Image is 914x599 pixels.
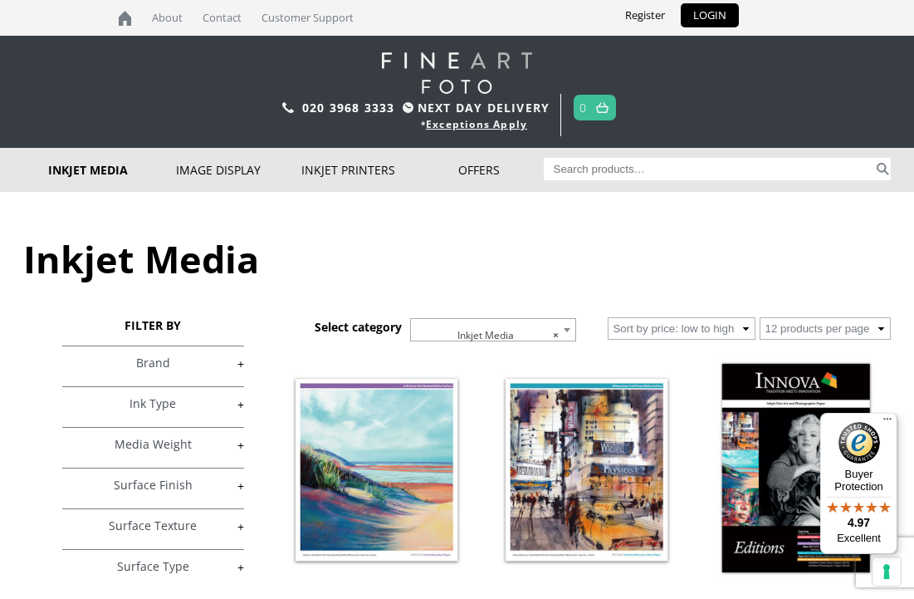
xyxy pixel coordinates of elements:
[872,557,901,586] button: Your consent preferences for tracking technologies
[681,3,739,27] a: LOGIN
[62,386,245,420] h4: Ink Type
[820,413,897,554] button: Trusted Shops TrustmarkBuyer Protection4.97Excellent
[403,102,413,113] img: time.svg
[62,559,245,575] a: +
[608,317,755,340] select: Shop order
[820,532,897,545] p: Excellent
[62,356,245,371] a: +
[613,3,677,27] a: Register
[553,324,559,347] span: ×
[302,100,395,115] a: 020 3968 3333
[62,508,245,542] h4: Surface Texture
[426,117,527,131] a: Exceptions Apply
[398,98,550,117] span: NEXT DAY DELIVERY
[62,437,245,453] a: +
[315,319,402,335] h3: Select category
[382,52,532,94] img: logo-white.svg
[874,158,892,180] button: Search
[23,233,892,284] h1: Inkjet Media
[410,318,576,341] span: Inkjet Media
[544,158,873,180] input: Search products…
[579,96,587,120] a: 0
[62,518,245,534] a: +
[62,468,245,501] h4: Surface Finish
[282,102,294,113] img: phone.svg
[411,319,575,352] span: Inkjet Media
[703,353,890,587] img: Innova Editions Inkjet Fine Art Paper Sample Pack (6 Sheets)
[62,396,245,412] a: +
[62,317,245,333] h3: FILTER BY
[62,478,245,493] a: +
[493,353,680,587] img: Editions Fabriano Artistico Watercolour Rag 310gsm (IFA-108)
[877,413,897,433] button: Menu
[838,422,880,464] img: Trusted Shops Trustmark
[62,346,245,379] h4: Brand
[62,549,245,582] h4: Surface Type
[820,468,897,493] p: Buyer Protection
[62,427,245,460] h4: Media Weight
[596,102,609,113] img: basket.svg
[848,516,870,529] span: 4.97
[283,353,470,587] img: Editions Fabriano Printmaking Rag 310gsm (IFA-107)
